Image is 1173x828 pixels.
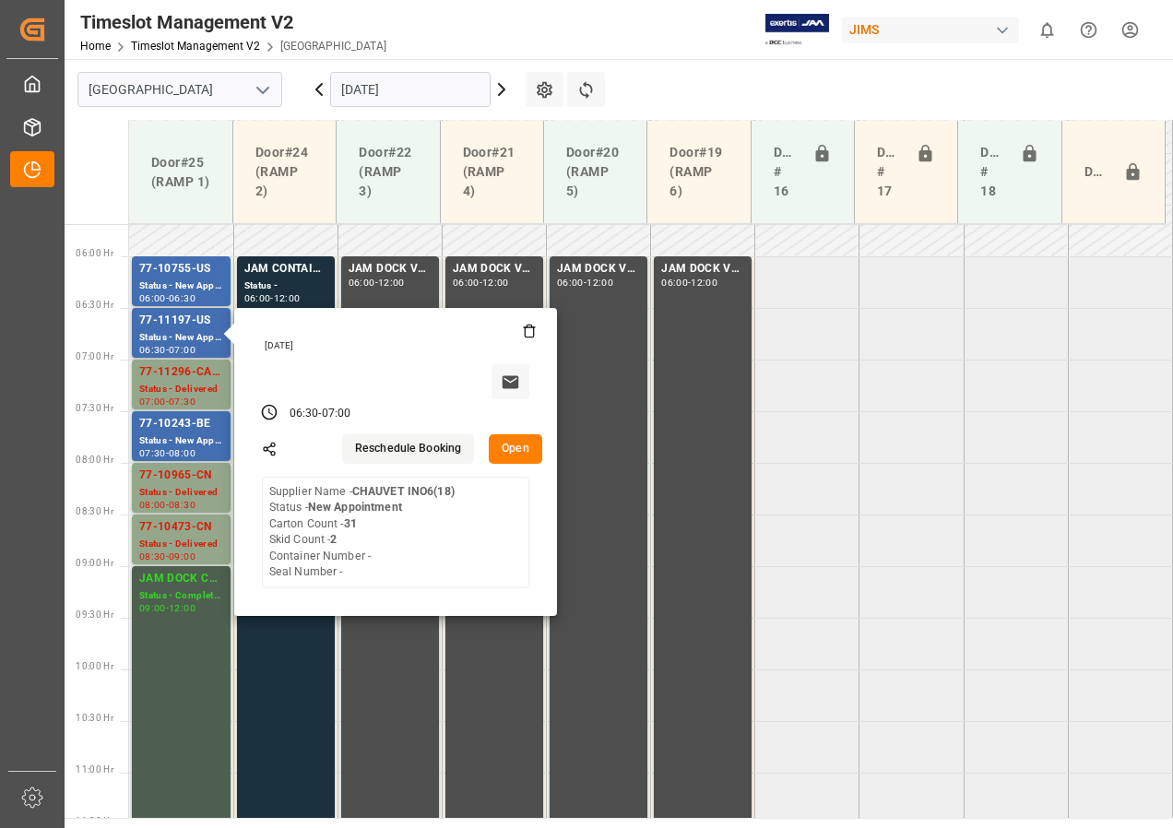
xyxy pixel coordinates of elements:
[144,146,218,199] div: Door#25 (RAMP 1)
[76,351,113,361] span: 07:00 Hr
[76,609,113,620] span: 09:30 Hr
[453,260,536,278] div: JAM DOCK VOLUME CONTROL
[842,12,1026,47] button: JIMS
[76,764,113,775] span: 11:00 Hr
[166,294,169,302] div: -
[480,278,482,287] div: -
[139,449,166,457] div: 07:30
[169,294,195,302] div: 06:30
[131,40,260,53] a: Timeslot Management V2
[842,17,1019,43] div: JIMS
[139,570,223,588] div: JAM DOCK CONTROL/MONTH END
[139,346,166,354] div: 06:30
[248,76,276,104] button: open menu
[290,406,319,422] div: 06:30
[76,403,113,413] span: 07:30 Hr
[456,136,528,208] div: Door#21 (RAMP 4)
[244,260,327,278] div: JAM CONTAINER RESERVED
[139,397,166,406] div: 07:00
[139,552,166,561] div: 08:30
[139,382,223,397] div: Status - Delivered
[330,72,491,107] input: DD-MM-YYYY
[691,278,717,287] div: 12:00
[169,346,195,354] div: 07:00
[139,294,166,302] div: 06:00
[375,278,378,287] div: -
[139,588,223,604] div: Status - Completed
[77,72,282,107] input: Type to search/select
[139,518,223,537] div: 77-10473-CN
[139,537,223,552] div: Status - Delivered
[169,397,195,406] div: 07:30
[244,278,327,294] div: Status -
[76,713,113,723] span: 10:30 Hr
[139,330,223,346] div: Status - New Appointment
[139,415,223,433] div: 77-10243-BE
[489,434,542,464] button: Open
[139,260,223,278] div: 77-10755-US
[169,501,195,509] div: 08:30
[169,552,195,561] div: 09:00
[258,339,537,352] div: [DATE]
[139,433,223,449] div: Status - New Appointment
[80,8,386,36] div: Timeslot Management V2
[166,501,169,509] div: -
[139,278,223,294] div: Status - New Appointment
[322,406,351,422] div: 07:00
[166,397,169,406] div: -
[482,278,509,287] div: 12:00
[586,278,613,287] div: 12:00
[318,406,321,422] div: -
[244,294,271,302] div: 06:00
[269,484,455,581] div: Supplier Name - Status - Carton Count - Skid Count - Container Number - Seal Number -
[139,485,223,501] div: Status - Delivered
[76,558,113,568] span: 09:00 Hr
[661,278,688,287] div: 06:00
[308,501,402,514] b: New Appointment
[766,136,805,208] div: Doors # 16
[559,136,632,208] div: Door#20 (RAMP 5)
[342,434,474,464] button: Reschedule Booking
[274,294,301,302] div: 12:00
[139,604,166,612] div: 09:00
[76,455,113,465] span: 08:00 Hr
[76,506,113,516] span: 08:30 Hr
[76,248,113,258] span: 06:00 Hr
[351,136,424,208] div: Door#22 (RAMP 3)
[973,136,1012,208] div: Doors # 18
[349,260,432,278] div: JAM DOCK VOLUME CONTROL
[688,278,691,287] div: -
[80,40,111,53] a: Home
[139,501,166,509] div: 08:00
[139,467,223,485] div: 77-10965-CN
[248,136,321,208] div: Door#24 (RAMP 2)
[169,449,195,457] div: 08:00
[870,136,908,208] div: Doors # 17
[76,816,113,826] span: 11:30 Hr
[166,604,169,612] div: -
[76,300,113,310] span: 06:30 Hr
[584,278,586,287] div: -
[76,661,113,671] span: 10:00 Hr
[352,485,455,498] b: CHAUVET INO6(18)
[1077,155,1116,190] div: Door#23
[1068,9,1109,51] button: Help Center
[557,278,584,287] div: 06:00
[349,278,375,287] div: 06:00
[557,260,640,278] div: JAM DOCK VOLUME CONTROL
[166,552,169,561] div: -
[166,346,169,354] div: -
[765,14,829,46] img: Exertis%20JAM%20-%20Email%20Logo.jpg_1722504956.jpg
[378,278,405,287] div: 12:00
[661,260,744,278] div: JAM DOCK VOLUME CONTROL
[1026,9,1068,51] button: show 0 new notifications
[139,312,223,330] div: 77-11197-US
[453,278,480,287] div: 06:00
[169,604,195,612] div: 12:00
[330,533,337,546] b: 2
[344,517,357,530] b: 31
[270,294,273,302] div: -
[662,136,735,208] div: Door#19 (RAMP 6)
[139,363,223,382] div: 77-11296-CA SHIP#/M
[166,449,169,457] div: -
